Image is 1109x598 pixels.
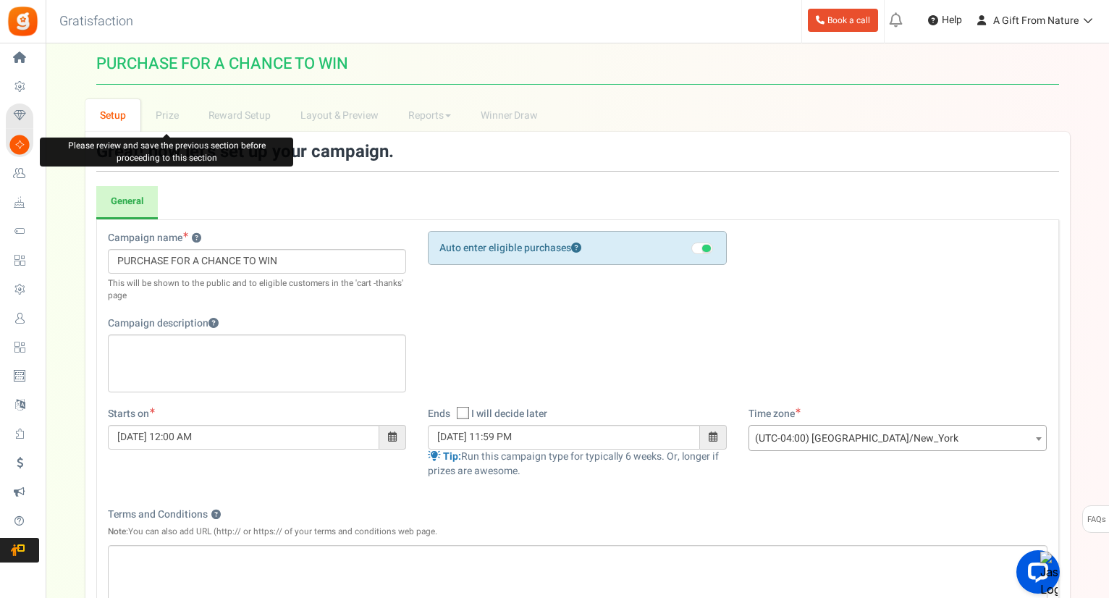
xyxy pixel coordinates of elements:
[40,138,293,167] div: Please review and save the previous section before proceeding to this section
[108,277,407,302] small: This will be shown to the public and to eligible customers in the 'cart -thanks' page
[108,334,407,392] div: Editor, competition_desc
[922,9,968,32] a: Help
[749,407,801,421] label: Time zone
[7,5,39,38] img: Gratisfaction
[108,316,219,331] label: Campaign description
[108,526,128,538] b: Note:
[749,426,1047,452] span: (UTC-04:00) America/New_York
[108,231,201,245] label: Campaign name
[808,9,878,32] a: Book a call
[43,7,149,36] h3: Gratisfaction
[96,143,1059,161] h3: Great! now let's set up your campaign.
[85,99,141,132] a: Setup
[96,186,158,219] a: General
[108,526,437,538] p: You can also add URL (http:// or https:// of your terms and conditions web page.
[192,234,201,243] button: Campaign name
[439,243,715,253] h5: Auto enter eligible purchases
[211,510,221,520] button: Terms and Conditions
[428,450,727,479] p: Run this campaign type for typically 6 weeks. Or, longer if prizes are awesome.
[993,13,1079,28] span: A Gift From Nature
[108,407,155,421] label: Starts on
[1087,506,1106,534] span: FAQs
[96,56,348,72] span: PURCHASE FOR A CHANCE TO WIN
[749,425,1047,451] span: (UTC-04:00) America/New_York
[938,13,962,28] span: Help
[443,449,461,464] span: Tip:
[471,407,547,421] span: I will decide later
[428,407,450,421] label: Ends
[571,240,581,256] span: When ON, eligible customer purchases will be auto-entered in the campaign.
[208,316,219,331] span: Description provides users with more information about your campaign. Mention details about the p...
[108,508,221,522] label: Terms and Conditions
